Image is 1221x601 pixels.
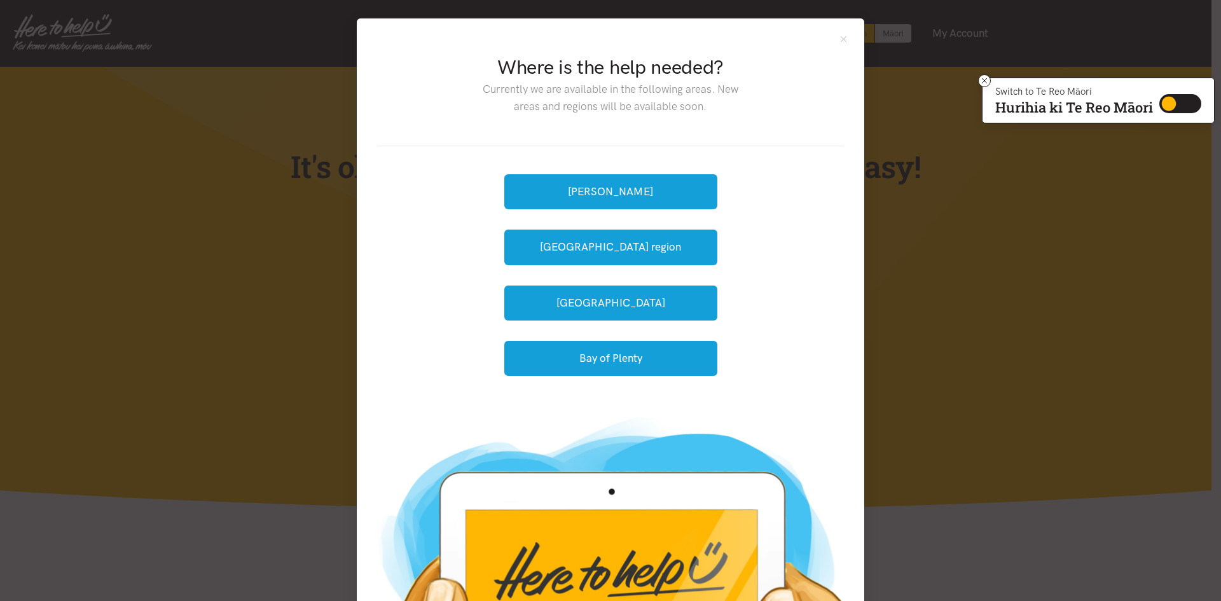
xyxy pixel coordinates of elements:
p: Hurihia ki Te Reo Māori [995,102,1153,113]
p: Currently we are available in the following areas. New areas and regions will be available soon. [473,81,748,115]
p: Switch to Te Reo Māori [995,88,1153,95]
button: [GEOGRAPHIC_DATA] region [504,230,717,265]
h2: Where is the help needed? [473,54,748,81]
button: [PERSON_NAME] [504,174,717,209]
button: [GEOGRAPHIC_DATA] [504,286,717,321]
button: Bay of Plenty [504,341,717,376]
button: Close [838,34,849,45]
